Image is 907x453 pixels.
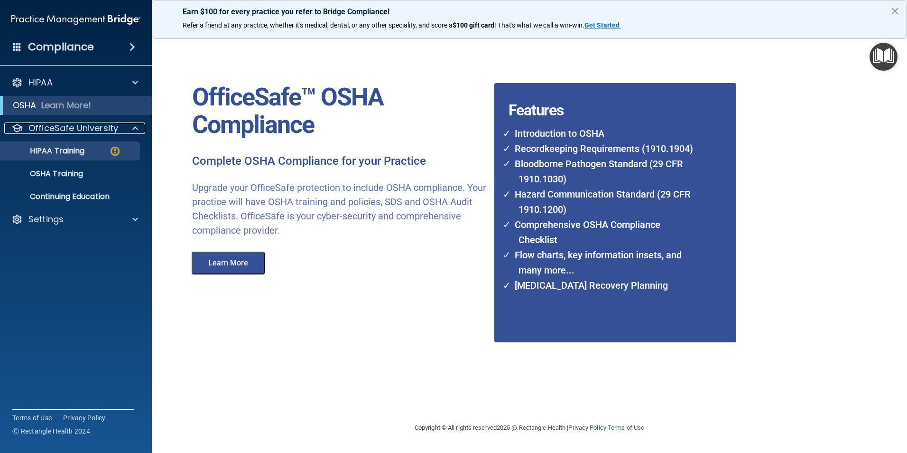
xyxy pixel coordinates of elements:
[12,413,52,423] a: Terms of Use
[509,247,699,278] li: Flow charts, key information insets, and many more...
[608,424,644,431] a: Terms of Use
[509,126,699,141] li: Introduction to OSHA
[109,145,121,157] img: warning-circle.0cc9ac19.png
[11,214,138,225] a: Settings
[356,413,703,443] div: Copyright © All rights reserved 2025 @ Rectangle Health | |
[6,169,83,179] p: OSHA Training
[192,252,265,274] button: Learn More
[494,21,584,29] span: ! That's what we call a win-win.
[584,21,621,29] a: Get Started
[6,192,136,201] p: Continuing Education
[192,154,487,169] p: Complete OSHA Compliance for your Practice
[509,187,699,217] li: Hazard Communication Standard (29 CFR 1910.1200)
[453,21,494,29] strong: $100 gift card
[11,77,138,88] a: HIPAA
[28,40,94,54] h4: Compliance
[890,3,899,19] button: Close
[28,214,64,225] p: Settings
[13,100,37,111] p: OSHA
[509,217,699,247] li: Comprehensive OSHA Compliance Checklist
[509,141,699,156] li: Recordkeeping Requirements (1910.1904)
[183,7,876,16] p: Earn $100 for every practice you refer to Bridge Compliance!
[870,43,898,71] button: Open Resource Center
[192,84,487,139] p: OfficeSafe™ OSHA Compliance
[12,426,90,436] span: Ⓒ Rectangle Health 2024
[584,21,620,29] strong: Get Started
[28,123,118,134] p: OfficeSafe University
[183,21,453,29] span: Refer a friend at any practice, whether it's medical, dental, or any other speciality, and score a
[509,278,699,293] li: [MEDICAL_DATA] Recovery Planning
[11,10,140,29] img: PMB logo
[63,413,106,423] a: Privacy Policy
[509,156,699,187] li: Bloodborne Pathogen Standard (29 CFR 1910.1030)
[11,123,138,134] a: OfficeSafe University
[568,424,606,431] a: Privacy Policy
[494,83,711,102] h4: Features
[185,260,274,267] a: Learn More
[192,180,487,237] p: Upgrade your OfficeSafe protection to include OSHA compliance. Your practice will have OSHA train...
[41,100,92,111] p: Learn More!
[28,77,53,88] p: HIPAA
[6,146,84,156] p: HIPAA Training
